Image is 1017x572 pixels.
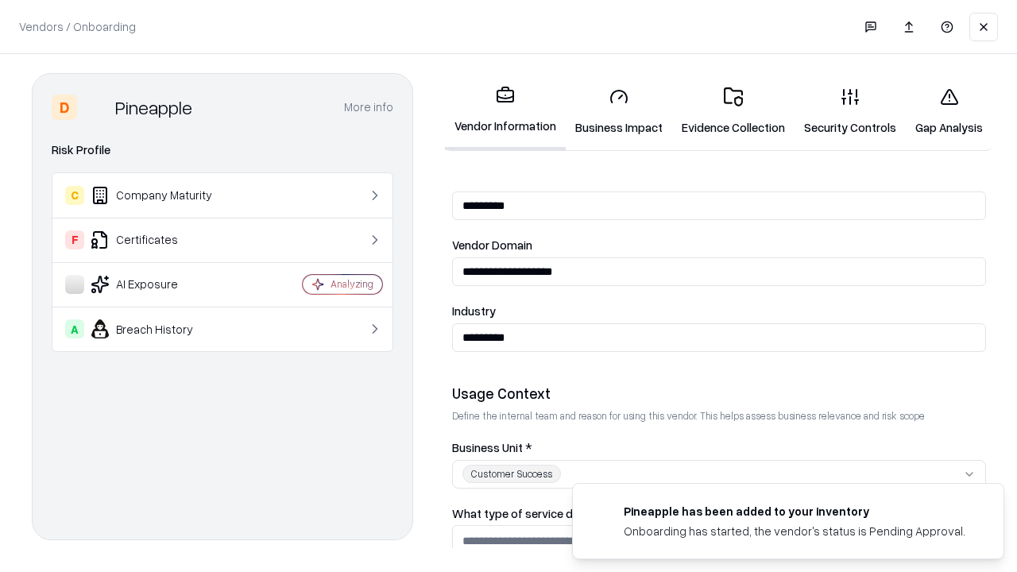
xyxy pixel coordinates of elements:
div: Breach History [65,319,255,338]
div: F [65,230,84,249]
div: C [65,186,84,205]
div: Customer Success [462,465,561,483]
label: Vendor Domain [452,239,986,251]
a: Gap Analysis [906,75,992,149]
div: Pineapple has been added to your inventory [624,503,965,520]
div: Analyzing [331,277,373,291]
button: Customer Success [452,460,986,489]
div: Risk Profile [52,141,393,160]
a: Business Impact [566,75,672,149]
a: Security Controls [795,75,906,149]
div: A [65,319,84,338]
p: Vendors / Onboarding [19,18,136,35]
label: Business Unit * [452,442,986,454]
a: Vendor Information [445,73,566,150]
div: Certificates [65,230,255,249]
div: D [52,95,77,120]
div: Company Maturity [65,186,255,205]
label: What type of service does the vendor provide? * [452,508,986,520]
div: AI Exposure [65,275,255,294]
label: Industry [452,305,986,317]
p: Define the internal team and reason for using this vendor. This helps assess business relevance a... [452,409,986,423]
div: Pineapple [115,95,192,120]
div: Usage Context [452,384,986,403]
button: More info [344,93,393,122]
img: pineappleenergy.com [592,503,611,522]
div: Onboarding has started, the vendor's status is Pending Approval. [624,523,965,539]
a: Evidence Collection [672,75,795,149]
img: Pineapple [83,95,109,120]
